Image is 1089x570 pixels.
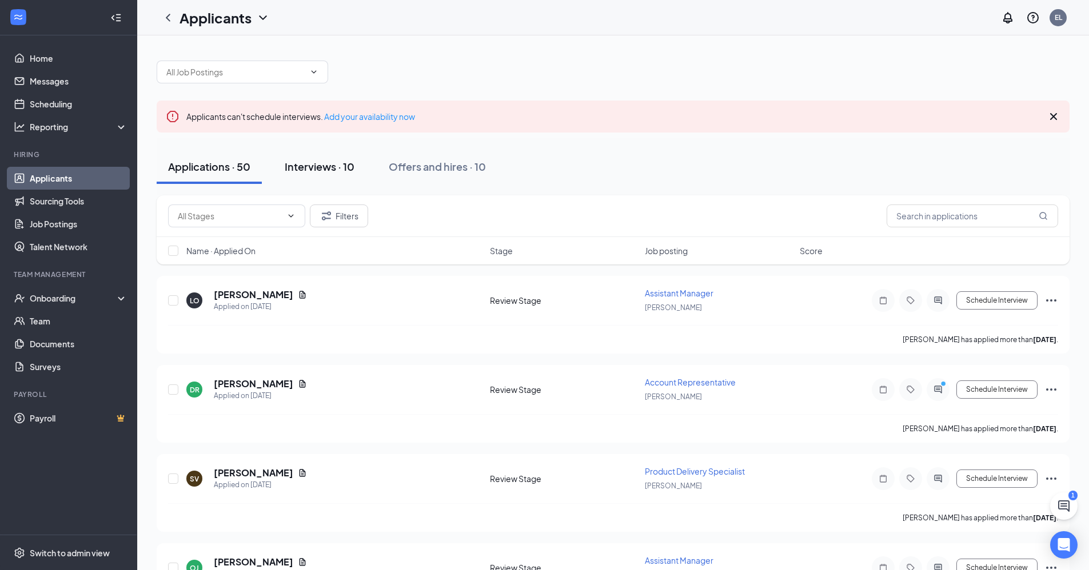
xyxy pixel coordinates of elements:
[186,245,256,256] span: Name · Applied On
[956,291,1038,310] button: Schedule Interview
[30,235,127,258] a: Talent Network
[903,335,1058,344] p: [PERSON_NAME] has applied more than .
[1044,472,1058,485] svg: Ellipses
[30,167,127,190] a: Applicants
[30,70,127,93] a: Messages
[168,159,250,174] div: Applications · 50
[214,479,307,491] div: Applied on [DATE]
[178,210,282,222] input: All Stages
[190,385,200,395] div: DR
[645,555,713,565] span: Assistant Manager
[938,380,952,390] svg: PrimaryDot
[310,204,368,227] button: Filter Filters
[14,270,125,279] div: Team Management
[904,385,918,394] svg: Tag
[645,288,713,298] span: Assistant Manager
[1047,110,1060,123] svg: Cross
[298,379,307,388] svg: Document
[876,474,890,483] svg: Note
[30,547,110,559] div: Switch to admin view
[30,212,127,235] a: Job Postings
[876,385,890,394] svg: Note
[1033,335,1056,344] b: [DATE]
[1055,13,1062,22] div: EL
[286,211,296,220] svg: ChevronDown
[256,11,270,25] svg: ChevronDown
[931,474,945,483] svg: ActiveChat
[166,110,179,123] svg: Error
[645,466,745,476] span: Product Delivery Specialist
[931,296,945,305] svg: ActiveChat
[298,557,307,567] svg: Document
[190,474,199,484] div: SV
[110,12,122,23] svg: Collapse
[161,11,175,25] svg: ChevronLeft
[190,296,200,306] div: LO
[179,8,252,27] h1: Applicants
[1001,11,1015,25] svg: Notifications
[30,407,127,429] a: PayrollCrown
[214,288,293,301] h5: [PERSON_NAME]
[214,390,307,402] div: Applied on [DATE]
[1039,211,1048,220] svg: MagnifyingGlass
[186,111,415,122] span: Applicants can't schedule interviews.
[1044,294,1058,307] svg: Ellipses
[904,296,918,305] svg: Tag
[13,11,24,23] svg: WorkstreamLogo
[645,245,688,256] span: Job posting
[166,66,305,78] input: All Job Postings
[490,245,513,256] span: Stage
[30,310,127,332] a: Team
[14,390,125,399] div: Payroll
[30,292,118,304] div: Onboarding
[645,481,702,490] span: [PERSON_NAME]
[14,292,25,304] svg: UserCheck
[324,111,415,122] a: Add your availability now
[14,547,25,559] svg: Settings
[1057,499,1071,513] svg: ChatActive
[309,67,318,77] svg: ChevronDown
[214,301,307,312] div: Applied on [DATE]
[1033,424,1056,433] b: [DATE]
[389,159,486,174] div: Offers and hires · 10
[30,332,127,355] a: Documents
[30,190,127,212] a: Sourcing Tools
[876,296,890,305] svg: Note
[14,121,25,133] svg: Analysis
[903,424,1058,433] p: [PERSON_NAME] has applied more than .
[645,377,736,387] span: Account Representative
[1026,11,1040,25] svg: QuestionInfo
[645,392,702,401] span: [PERSON_NAME]
[645,303,702,312] span: [PERSON_NAME]
[285,159,354,174] div: Interviews · 10
[1033,513,1056,522] b: [DATE]
[30,47,127,70] a: Home
[30,121,128,133] div: Reporting
[14,150,125,159] div: Hiring
[1050,531,1078,559] div: Open Intercom Messenger
[320,209,333,223] svg: Filter
[800,245,823,256] span: Score
[30,93,127,115] a: Scheduling
[931,385,945,394] svg: ActiveChat
[30,355,127,378] a: Surveys
[214,378,293,390] h5: [PERSON_NAME]
[1050,492,1078,520] button: ChatActive
[887,204,1058,227] input: Search in applications
[490,473,638,484] div: Review Stage
[1044,383,1058,396] svg: Ellipses
[214,556,293,568] h5: [PERSON_NAME]
[956,380,1038,399] button: Schedule Interview
[1068,491,1078,500] div: 1
[214,467,293,479] h5: [PERSON_NAME]
[903,513,1058,523] p: [PERSON_NAME] has applied more than .
[298,290,307,299] svg: Document
[490,384,638,395] div: Review Stage
[956,469,1038,488] button: Schedule Interview
[298,468,307,477] svg: Document
[490,295,638,306] div: Review Stage
[904,474,918,483] svg: Tag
